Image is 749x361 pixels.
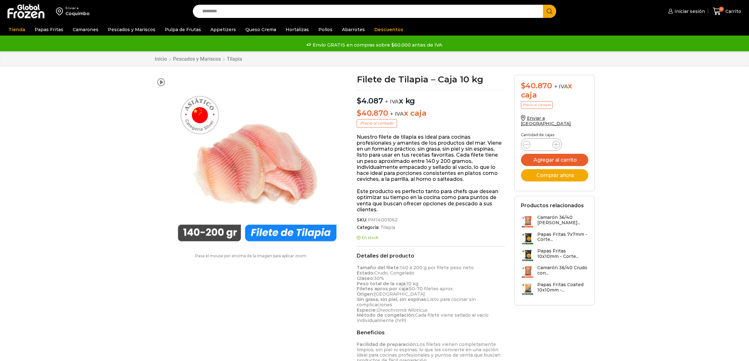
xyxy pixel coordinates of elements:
a: Queso Crema [242,24,279,36]
a: Abarrotes [339,24,368,36]
a: Pollos [315,24,336,36]
a: Papas Fritas 7x7mm - Corte... [521,232,588,245]
p: Precio al contado [357,119,397,127]
p: x caja [357,109,505,118]
p: Precio al contado [521,101,553,109]
h3: Papas Fritas Coated 10x10mm -... [537,282,588,293]
strong: Estado: [357,270,374,276]
strong: Peso total de la caja: [357,281,406,286]
p: Nuestro filete de tilapia es ideal para cocinas profesionales y amantes de los productos del mar.... [357,134,505,182]
span: 0 [719,7,724,12]
a: Camarón 36/40 Crudo con... [521,265,588,279]
button: Agregar al carrito [521,154,588,166]
bdi: 4.087 [357,96,383,105]
span: Iniciar sesión [673,8,705,14]
span: + IVA [554,83,568,90]
h3: Camarón 36/40 Crudo con... [537,265,588,276]
input: Product quantity [535,140,547,149]
h2: Beneficios [357,330,505,336]
span: PM14001062 [367,217,398,223]
a: Inicio [154,56,167,62]
h3: Camarón 36/40 [PERSON_NAME]... [537,215,588,225]
button: Comprar ahora [521,169,588,181]
a: Papas Fritas 10x10mm - Corte... [521,248,588,262]
img: address-field-icon.svg [56,6,65,17]
span: + IVA [385,98,399,105]
strong: Glaseo: [357,275,374,281]
span: + IVA [390,111,404,117]
span: $ [357,108,361,118]
a: Iniciar sesión [667,5,705,18]
p: En stock [357,236,505,240]
h3: Papas Fritas 7x7mm - Corte... [537,232,588,242]
strong: Sin grasa, sin piel, sin espinas: [357,297,427,302]
a: Enviar a [GEOGRAPHIC_DATA] [521,115,571,126]
a: Pescados y Mariscos [173,56,221,62]
strong: Filetes aprox por caja: [357,286,409,292]
a: Papas Fritas Coated 10x10mm -... [521,282,588,296]
span: $ [521,81,526,90]
span: $ [357,96,361,105]
a: Tienda [5,24,28,36]
a: 0 Carrito [711,4,743,19]
div: x caja [521,81,588,100]
h3: Papas Fritas 10x10mm - Corte... [537,248,588,259]
strong: Tamaño del filete: [357,265,400,270]
span: Carrito [724,8,741,14]
h2: Detalles del producto [357,253,505,259]
p: Este producto es perfecto tanto para chefs que desean optimizar su tiempo en la cocina como para ... [357,188,505,213]
a: Appetizers [207,24,239,36]
nav: Breadcrumb [154,56,243,62]
button: Search button [543,5,556,18]
bdi: 40.870 [357,108,388,118]
div: Enviar a [65,6,90,10]
a: Tilapia [379,225,395,230]
strong: Facilidad de preparación: [357,342,417,347]
em: Oreochromis Niloticus [377,307,427,313]
a: Camarones [70,24,102,36]
p: Pasa el mouse por encima de la imagen para aplicar zoom [154,254,348,258]
span: SKU: [357,217,505,223]
span: Categoría: [357,225,505,230]
strong: Especie: [357,307,377,313]
div: Coquimbo [65,10,90,17]
img: filete-tilapa-140-200 [171,75,344,247]
a: Tilapia [226,56,243,62]
h2: Productos relacionados [521,203,584,208]
strong: Método de congelación: [357,312,415,318]
p: x kg [357,90,505,106]
a: Pescados y Mariscos [105,24,159,36]
strong: Origen: [357,291,374,297]
h1: Filete de Tilapia – Caja 10 kg [357,75,505,84]
p: Cantidad de cajas [521,133,588,137]
p: 140 a 200 g por filete peso neto Crudo, Congelado 30% 10 kg 50-70 filetes aprox. [GEOGRAPHIC_DATA... [357,265,505,323]
a: Papas Fritas [31,24,66,36]
a: Descuentos [371,24,406,36]
a: Camarón 36/40 [PERSON_NAME]... [521,215,588,228]
bdi: 40.870 [521,81,552,90]
a: Pulpa de Frutas [162,24,204,36]
a: Hortalizas [282,24,312,36]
